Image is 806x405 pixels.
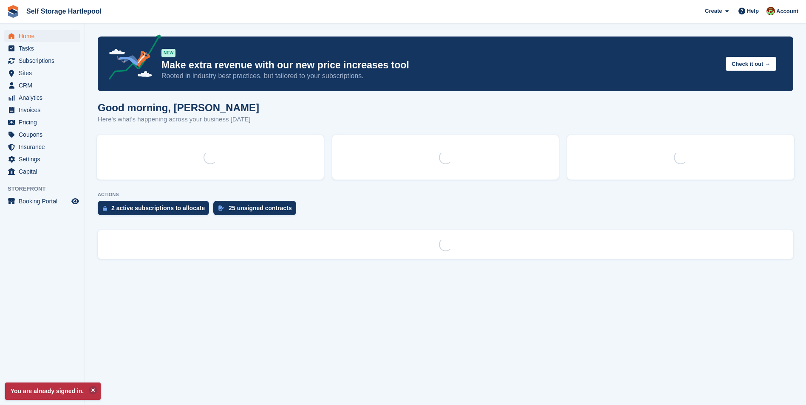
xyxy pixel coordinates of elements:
[747,7,759,15] span: Help
[102,34,161,83] img: price-adjustments-announcement-icon-8257ccfd72463d97f412b2fc003d46551f7dbcb40ab6d574587a9cd5c0d94...
[4,153,80,165] a: menu
[19,67,70,79] span: Sites
[19,195,70,207] span: Booking Portal
[161,71,719,81] p: Rooted in industry best practices, but tailored to your subscriptions.
[98,102,259,113] h1: Good morning, [PERSON_NAME]
[19,116,70,128] span: Pricing
[8,185,85,193] span: Storefront
[705,7,722,15] span: Create
[70,196,80,206] a: Preview store
[98,115,259,124] p: Here's what's happening across your business [DATE]
[19,42,70,54] span: Tasks
[98,192,793,197] p: ACTIONS
[161,59,719,71] p: Make extra revenue with our new price increases tool
[5,382,101,400] p: You are already signed in.
[218,205,224,211] img: contract_signature_icon-13c848040528278c33f63329250d36e43548de30e8caae1d1a13099fd9432cc5.svg
[23,4,105,18] a: Self Storage Hartlepool
[213,201,300,219] a: 25 unsigned contracts
[4,104,80,116] a: menu
[776,7,798,16] span: Account
[19,166,70,177] span: Capital
[19,153,70,165] span: Settings
[4,79,80,91] a: menu
[98,201,213,219] a: 2 active subscriptions to allocate
[19,141,70,153] span: Insurance
[766,7,775,15] img: Woods Removals
[19,104,70,116] span: Invoices
[4,166,80,177] a: menu
[19,92,70,104] span: Analytics
[4,30,80,42] a: menu
[19,30,70,42] span: Home
[4,92,80,104] a: menu
[4,67,80,79] a: menu
[103,205,107,211] img: active_subscription_to_allocate_icon-d502201f5373d7db506a760aba3b589e785aa758c864c3986d89f69b8ff3...
[4,55,80,67] a: menu
[726,57,776,71] button: Check it out →
[4,116,80,128] a: menu
[4,42,80,54] a: menu
[19,129,70,141] span: Coupons
[229,205,292,211] div: 25 unsigned contracts
[111,205,205,211] div: 2 active subscriptions to allocate
[4,141,80,153] a: menu
[4,195,80,207] a: menu
[19,79,70,91] span: CRM
[4,129,80,141] a: menu
[19,55,70,67] span: Subscriptions
[7,5,20,18] img: stora-icon-8386f47178a22dfd0bd8f6a31ec36ba5ce8667c1dd55bd0f319d3a0aa187defe.svg
[161,49,175,57] div: NEW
